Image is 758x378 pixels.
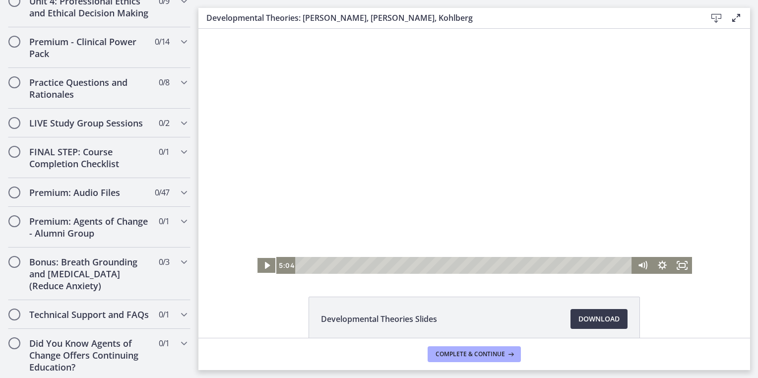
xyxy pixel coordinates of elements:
[29,146,150,170] h2: FINAL STEP: Course Completion Checklist
[29,76,150,100] h2: Practice Questions and Rationales
[155,187,169,198] span: 0 / 47
[321,313,437,325] span: Developmental Theories Slides
[434,228,454,245] button: Mute
[436,350,505,358] span: Complete & continue
[454,228,474,245] button: Show settings menu
[206,12,691,24] h3: Developmental Theories: [PERSON_NAME], [PERSON_NAME], Kohlberg
[155,36,169,48] span: 0 / 14
[159,117,169,129] span: 0 / 2
[159,256,169,268] span: 0 / 3
[159,76,169,88] span: 0 / 8
[159,337,169,349] span: 0 / 1
[198,29,750,274] iframe: Video Lesson
[29,309,150,320] h2: Technical Support and FAQs
[159,215,169,227] span: 0 / 1
[428,346,521,362] button: Complete & continue
[570,309,628,329] a: Download
[29,256,150,292] h2: Bonus: Breath Grounding and [MEDICAL_DATA] (Reduce Anxiety)
[578,313,620,325] span: Download
[159,309,169,320] span: 0 / 1
[474,228,494,245] button: Fullscreen
[29,337,150,373] h2: Did You Know Agents of Change Offers Continuing Education?
[29,215,150,239] h2: Premium: Agents of Change - Alumni Group
[29,36,150,60] h2: Premium - Clinical Power Pack
[29,117,150,129] h2: LIVE Study Group Sessions
[29,187,150,198] h2: Premium: Audio Files
[159,146,169,158] span: 0 / 1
